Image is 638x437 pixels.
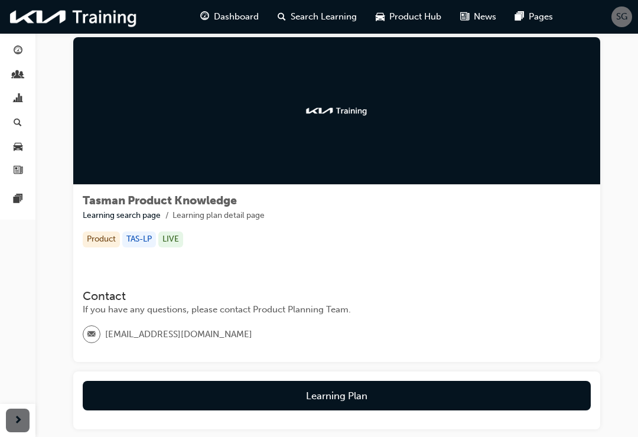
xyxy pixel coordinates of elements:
[14,166,22,177] span: news-icon
[87,327,96,343] span: email-icon
[83,194,237,207] span: Tasman Product Knowledge
[506,5,562,29] a: pages-iconPages
[529,10,553,24] span: Pages
[14,94,22,105] span: chart-icon
[460,9,469,24] span: news-icon
[83,303,591,317] div: If you have any questions, please contact Product Planning Team.
[366,5,451,29] a: car-iconProduct Hub
[616,10,627,24] span: SG
[214,10,259,24] span: Dashboard
[6,5,142,29] img: kia-training
[191,5,268,29] a: guage-iconDashboard
[278,9,286,24] span: search-icon
[172,209,265,223] li: Learning plan detail page
[14,413,22,428] span: next-icon
[376,9,385,24] span: car-icon
[268,5,366,29] a: search-iconSearch Learning
[14,118,22,129] span: search-icon
[14,194,22,205] span: pages-icon
[122,231,156,247] div: TAS-LP
[515,9,524,24] span: pages-icon
[83,289,591,303] h3: Contact
[14,70,22,81] span: people-icon
[158,231,183,247] div: LIVE
[83,381,591,410] button: Learning Plan
[451,5,506,29] a: news-iconNews
[14,142,22,152] span: car-icon
[304,105,369,117] img: kia-training
[14,46,22,57] span: guage-icon
[83,231,120,247] div: Product
[200,9,209,24] span: guage-icon
[105,328,252,341] span: [EMAIL_ADDRESS][DOMAIN_NAME]
[83,210,161,220] a: Learning search page
[474,10,496,24] span: News
[291,10,357,24] span: Search Learning
[611,6,632,27] button: SG
[389,10,441,24] span: Product Hub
